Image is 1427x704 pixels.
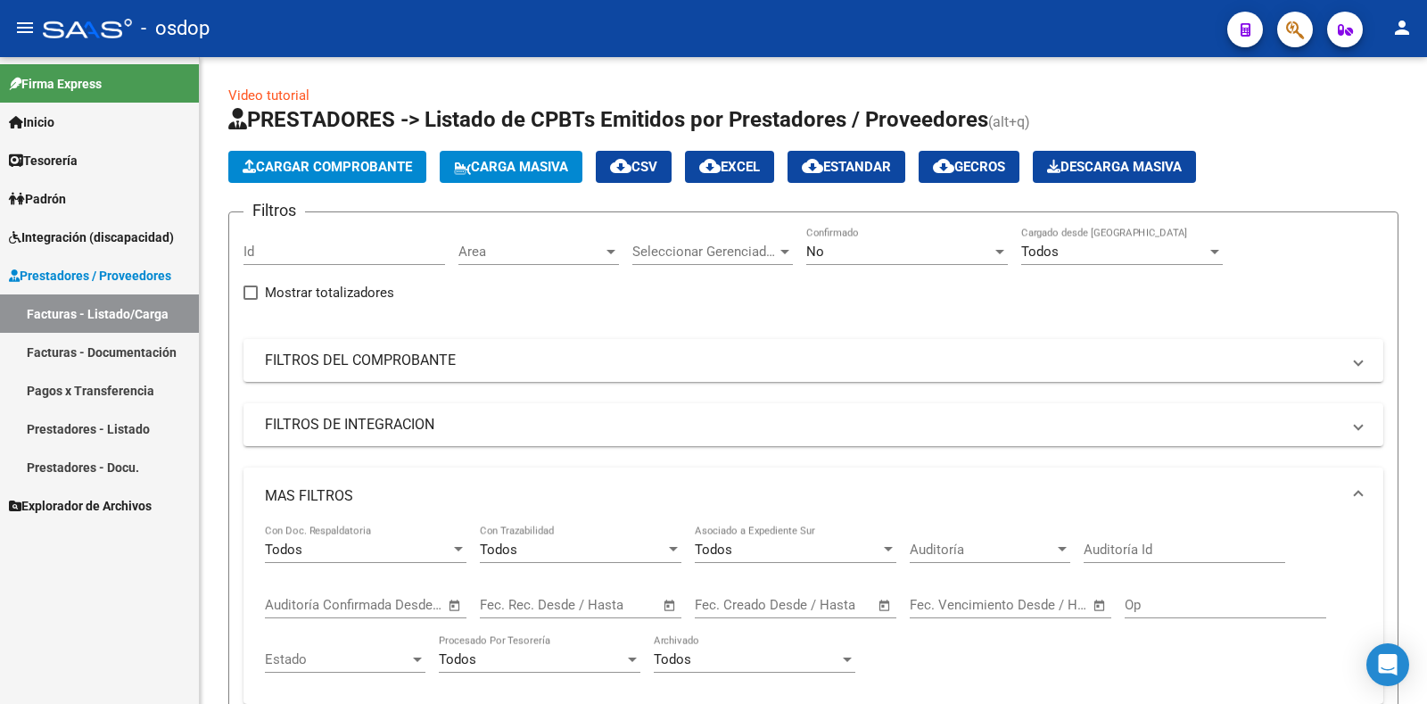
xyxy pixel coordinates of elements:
mat-icon: cloud_download [610,155,631,177]
span: Seleccionar Gerenciador [632,244,777,260]
span: Padrón [9,189,66,209]
a: Video tutorial [228,87,309,104]
span: EXCEL [699,159,760,175]
mat-icon: menu [14,17,36,38]
button: Estandar [788,151,905,183]
button: Open calendar [1090,595,1110,616]
span: Todos [439,651,476,667]
span: Todos [480,542,517,558]
mat-icon: cloud_download [933,155,954,177]
button: Open calendar [660,595,681,616]
mat-expansion-panel-header: MAS FILTROS [243,468,1383,525]
button: Descarga Masiva [1033,151,1196,183]
mat-icon: cloud_download [802,155,823,177]
input: Fecha inicio [480,597,552,613]
input: Fecha inicio [910,597,982,613]
span: Firma Express [9,74,102,94]
span: Cargar Comprobante [243,159,412,175]
button: EXCEL [685,151,774,183]
span: Explorador de Archivos [9,496,152,516]
span: - osdop [141,9,210,48]
span: No [806,244,824,260]
button: Carga Masiva [440,151,582,183]
input: Fecha fin [783,597,870,613]
div: MAS FILTROS [243,525,1383,704]
span: CSV [610,159,657,175]
span: Mostrar totalizadores [265,282,394,303]
span: Estado [265,651,409,667]
mat-panel-title: MAS FILTROS [265,486,1340,506]
app-download-masive: Descarga masiva de comprobantes (adjuntos) [1033,151,1196,183]
span: Todos [1021,244,1059,260]
input: Fecha fin [568,597,655,613]
span: (alt+q) [988,113,1030,130]
button: Open calendar [445,595,466,616]
span: Area [458,244,603,260]
span: PRESTADORES -> Listado de CPBTs Emitidos por Prestadores / Proveedores [228,107,988,132]
span: Tesorería [9,151,78,170]
h3: Filtros [243,198,305,223]
div: Open Intercom Messenger [1366,643,1409,686]
span: Descarga Masiva [1047,159,1182,175]
span: Inicio [9,112,54,132]
mat-icon: person [1391,17,1413,38]
input: Fecha fin [353,597,440,613]
mat-expansion-panel-header: FILTROS DE INTEGRACION [243,403,1383,446]
span: Todos [265,542,302,558]
span: Gecros [933,159,1005,175]
span: Carga Masiva [454,159,568,175]
mat-panel-title: FILTROS DE INTEGRACION [265,415,1340,435]
span: Prestadores / Proveedores [9,266,171,286]
input: Fecha inicio [265,597,337,613]
button: Open calendar [875,595,895,616]
mat-icon: cloud_download [699,155,721,177]
span: Integración (discapacidad) [9,228,174,247]
mat-expansion-panel-header: FILTROS DEL COMPROBANTE [243,339,1383,382]
button: CSV [596,151,672,183]
input: Fecha fin [998,597,1085,613]
mat-panel-title: FILTROS DEL COMPROBANTE [265,351,1340,370]
button: Gecros [919,151,1019,183]
span: Todos [695,542,732,558]
button: Cargar Comprobante [228,151,426,183]
span: Auditoría [910,542,1054,558]
span: Estandar [802,159,891,175]
input: Fecha inicio [695,597,767,613]
span: Todos [654,651,691,667]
